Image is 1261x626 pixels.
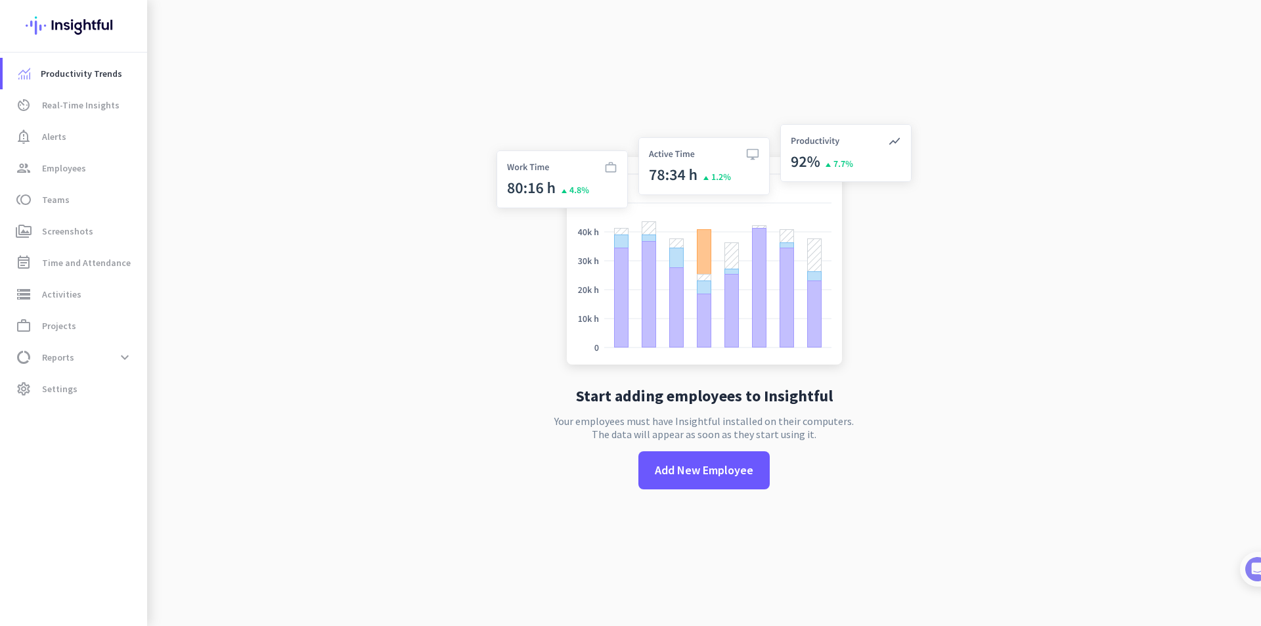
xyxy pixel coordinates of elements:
[638,451,770,489] button: Add New Employee
[16,129,32,145] i: notification_important
[16,349,32,365] i: data_usage
[3,342,147,373] a: data_usageReportsexpand_more
[41,66,122,81] span: Productivity Trends
[16,223,32,239] i: perm_media
[3,373,147,405] a: settingsSettings
[3,184,147,215] a: tollTeams
[42,160,86,176] span: Employees
[576,388,833,404] h2: Start adding employees to Insightful
[3,121,147,152] a: notification_importantAlerts
[3,247,147,279] a: event_noteTime and Attendance
[42,192,70,208] span: Teams
[16,286,32,302] i: storage
[655,462,753,479] span: Add New Employee
[16,160,32,176] i: group
[16,97,32,113] i: av_timer
[42,318,76,334] span: Projects
[42,286,81,302] span: Activities
[3,58,147,89] a: menu-itemProductivity Trends
[554,414,854,441] p: Your employees must have Insightful installed on their computers. The data will appear as soon as...
[16,255,32,271] i: event_note
[42,381,77,397] span: Settings
[487,116,921,378] img: no-search-results
[3,89,147,121] a: av_timerReal-Time Insights
[3,310,147,342] a: work_outlineProjects
[16,192,32,208] i: toll
[42,349,74,365] span: Reports
[16,318,32,334] i: work_outline
[3,215,147,247] a: perm_mediaScreenshots
[42,255,131,271] span: Time and Attendance
[16,381,32,397] i: settings
[3,279,147,310] a: storageActivities
[42,223,93,239] span: Screenshots
[42,129,66,145] span: Alerts
[113,346,137,369] button: expand_more
[3,152,147,184] a: groupEmployees
[18,68,30,79] img: menu-item
[42,97,120,113] span: Real-Time Insights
